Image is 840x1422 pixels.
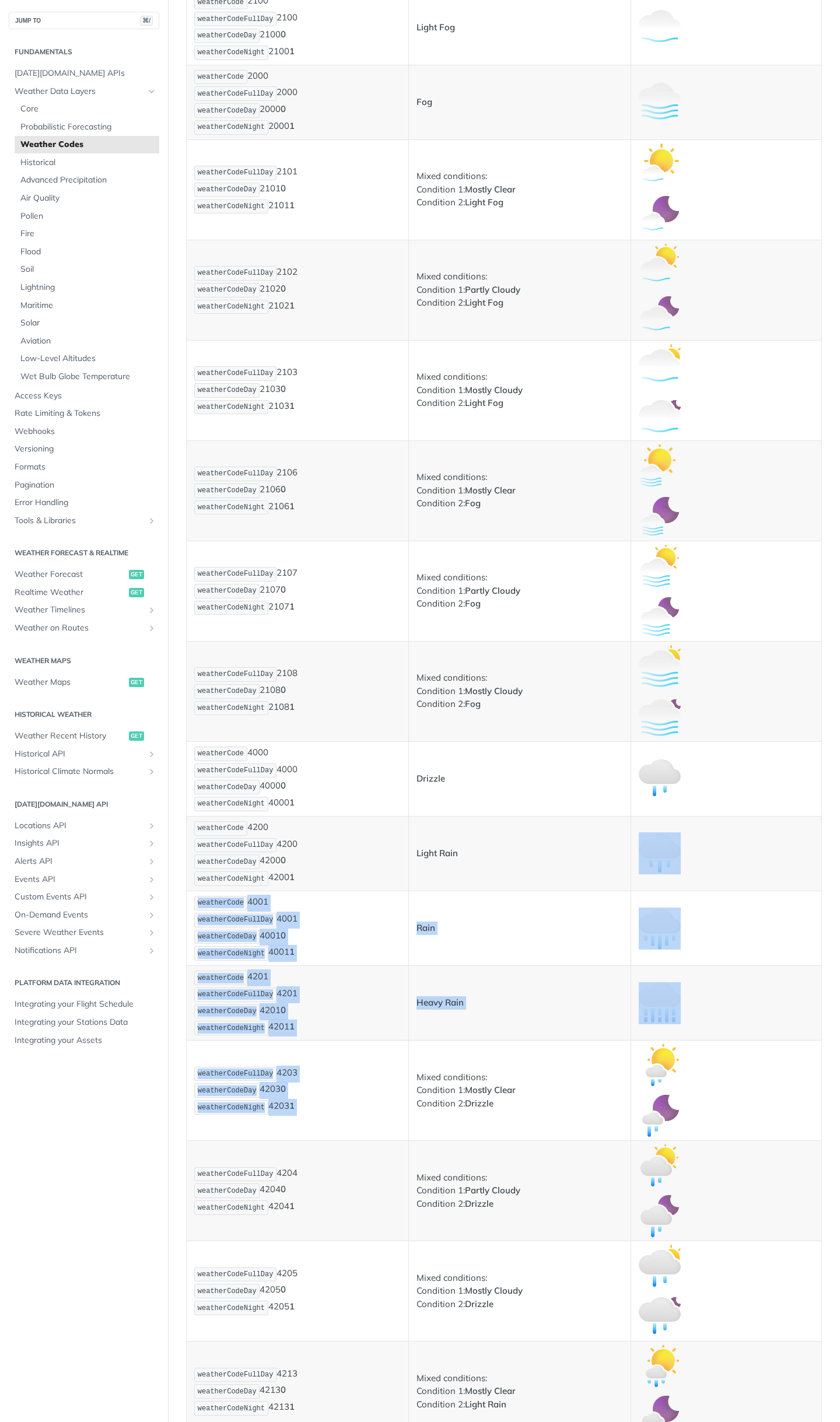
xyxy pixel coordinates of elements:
img: mostly_clear_light_fog_day [639,143,681,185]
span: weatherCode [198,899,244,907]
button: Show subpages for Weather Timelines [147,605,156,615]
span: Soil [20,264,156,275]
h2: Weather Forecast & realtime [9,548,159,558]
span: Lightning [20,282,156,293]
span: Access Keys [15,390,156,402]
button: Show subpages for Insights API [147,839,156,848]
strong: 0 [281,584,286,595]
a: Pollen [15,208,159,225]
strong: Fog [465,698,481,709]
button: Show subpages for Tools & Libraries [147,516,156,526]
span: Expand image [639,1059,681,1070]
span: Expand image [639,559,681,570]
p: 2107 2107 2107 [194,566,401,616]
img: mostly_cloudy_fog_night [639,696,681,738]
span: Expand image [639,258,681,269]
span: Aviation [20,335,156,347]
img: heavy_rain [639,982,681,1024]
span: Webhooks [15,426,156,437]
a: Fire [15,225,159,243]
img: fog [639,81,681,123]
a: Flood [15,243,159,261]
span: Expand image [639,710,681,721]
p: Mixed conditions: Condition 1: Condition 2: [416,1171,623,1211]
p: 2102 2102 2102 [194,265,401,315]
p: Mixed conditions: Condition 1: Condition 2: [416,370,623,410]
span: weatherCodeDay [198,858,257,866]
span: weatherCode [198,824,244,832]
span: Severe Weather Events [15,927,144,938]
span: Weather on Routes [15,622,144,634]
span: Expand image [639,610,681,621]
span: Wet Bulb Globe Temperature [20,371,156,383]
span: weatherCodeDay [198,185,257,194]
strong: Drizzle [416,773,445,784]
strong: Partly Cloudy [465,585,520,596]
span: weatherCodeFullDay [198,470,274,478]
span: Expand image [639,157,681,169]
span: weatherCodeNight [198,123,265,131]
a: Weather Recent Historyget [9,727,159,745]
span: Expand image [639,1109,681,1120]
span: weatherCodeNight [198,950,265,958]
span: weatherCodeDay [198,1388,257,1396]
span: Custom Events API [15,891,144,903]
span: Formats [15,461,156,473]
button: Show subpages for Events API [147,875,156,884]
span: weatherCode [198,749,244,758]
h2: Weather Maps [9,656,159,666]
strong: Rain [416,922,435,933]
strong: 1 [289,1301,295,1312]
p: 4204 4204 4204 [194,1166,401,1216]
strong: Heavy Rain [416,997,464,1008]
span: weatherCodeFullDay [198,269,274,277]
button: Show subpages for Severe Weather Events [147,928,156,937]
span: Integrating your Assets [15,1035,156,1046]
strong: Fog [465,598,481,609]
strong: Light Fog [465,397,503,408]
strong: 1 [289,400,295,411]
a: Historical APIShow subpages for Historical API [9,745,159,763]
span: weatherCodeNight [198,1204,265,1212]
span: Fire [20,228,156,240]
strong: 1 [289,1101,295,1112]
p: 4001 4001 4001 4001 [194,895,401,962]
a: Weather Mapsget [9,674,159,691]
span: weatherCodeDay [198,386,257,394]
span: weatherCode [198,974,244,982]
span: weatherCodeDay [198,1087,257,1095]
a: Aviation [15,332,159,350]
a: Maritime [15,297,159,314]
a: Pagination [9,477,159,494]
span: weatherCode [198,73,244,81]
a: Integrating your Assets [9,1032,159,1049]
img: partly_cloudy_drizzle_night [639,1195,681,1237]
span: Expand image [639,358,681,369]
span: Expand image [639,922,681,933]
span: get [129,731,144,741]
span: Expand image [639,1159,681,1170]
span: weatherCodeNight [198,604,265,612]
span: Pagination [15,479,156,491]
strong: 0 [281,104,286,115]
span: weatherCodeFullDay [198,670,274,678]
button: Show subpages for Historical API [147,749,156,759]
strong: Mostly Cloudy [465,384,523,395]
span: Alerts API [15,856,144,867]
span: weatherCodeFullDay [198,570,274,578]
button: Show subpages for Custom Events API [147,892,156,902]
h2: Historical Weather [9,709,159,720]
span: Expand image [639,509,681,520]
a: Historical [15,154,159,171]
p: Mixed conditions: Condition 1: Condition 2: [416,270,623,310]
img: mostly_cloudy_light_fog_night [639,395,681,437]
span: ⌘/ [140,16,153,26]
span: Locations API [15,820,144,832]
p: 2108 2108 2108 [194,666,401,716]
span: Air Quality [20,192,156,204]
strong: 0 [281,684,286,695]
span: get [129,678,144,687]
a: Historical Climate NormalsShow subpages for Historical Climate Normals [9,763,159,780]
img: mostly_cloudy_drizzle_night [639,1295,681,1337]
img: mostly_clear_drizzle_night [639,1095,681,1137]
